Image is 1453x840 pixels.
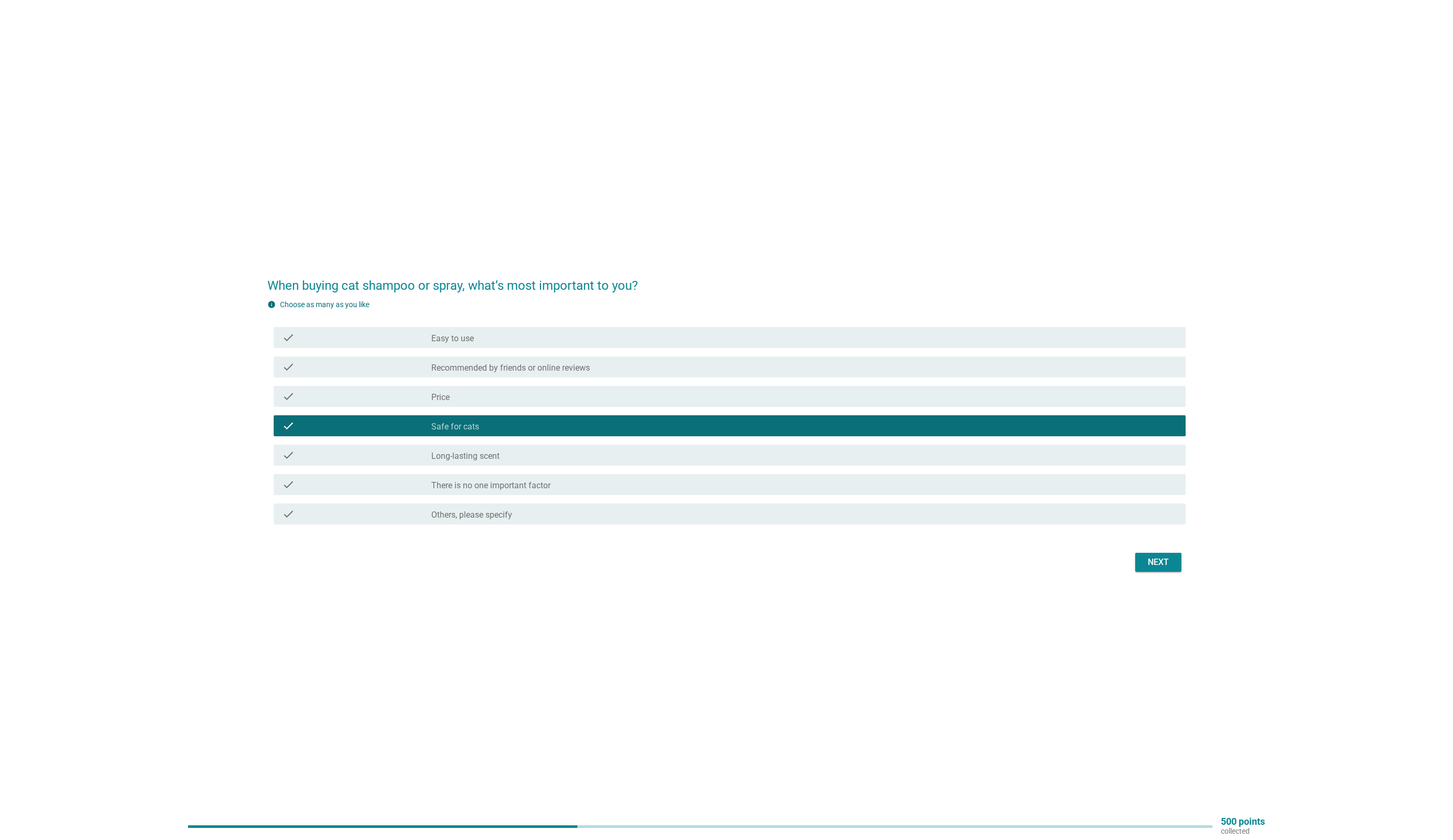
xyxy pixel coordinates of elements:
[282,361,295,373] i: check
[282,449,295,461] i: check
[431,451,500,461] label: Long-lasting scent
[267,300,276,309] i: info
[282,390,295,403] i: check
[282,508,295,520] i: check
[1144,556,1173,569] div: Next
[280,300,369,309] label: Choose as many as you like
[267,266,1186,295] h2: When buying cat shampoo or spray, what’s most important to you?
[1221,826,1265,836] p: collected
[431,480,551,491] label: There is no one important factor
[431,333,474,344] label: Easy to use
[431,510,512,520] label: Others, please specify
[431,363,590,373] label: Recommended by friends or online reviews
[431,422,479,432] label: Safe for cats
[282,478,295,491] i: check
[1221,817,1265,826] p: 500 points
[431,392,450,403] label: Price
[282,419,295,432] i: check
[1135,553,1181,572] button: Next
[282,331,295,344] i: check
